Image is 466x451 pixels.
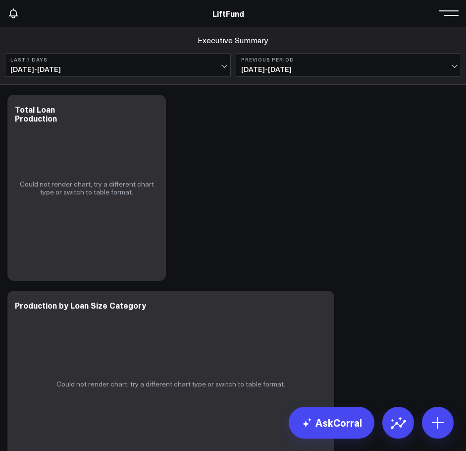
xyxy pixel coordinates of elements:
[241,57,456,63] b: Previous Period
[289,407,374,439] a: AskCorral
[5,53,231,77] button: Last 7 Days[DATE]-[DATE]
[198,35,268,46] a: Executive Summary
[10,57,225,63] b: Last 7 Days
[56,380,285,388] p: Could not render chart, try a different chart type or switch to table format.
[15,104,57,124] div: Total Loan Production
[10,65,225,73] span: [DATE] - [DATE]
[236,53,462,77] button: Previous Period[DATE]-[DATE]
[17,180,156,196] p: Could not render chart, try a different chart type or switch to table format.
[212,8,244,19] a: LiftFund
[15,300,146,311] div: Production by Loan Size Category
[241,65,456,73] span: [DATE] - [DATE]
